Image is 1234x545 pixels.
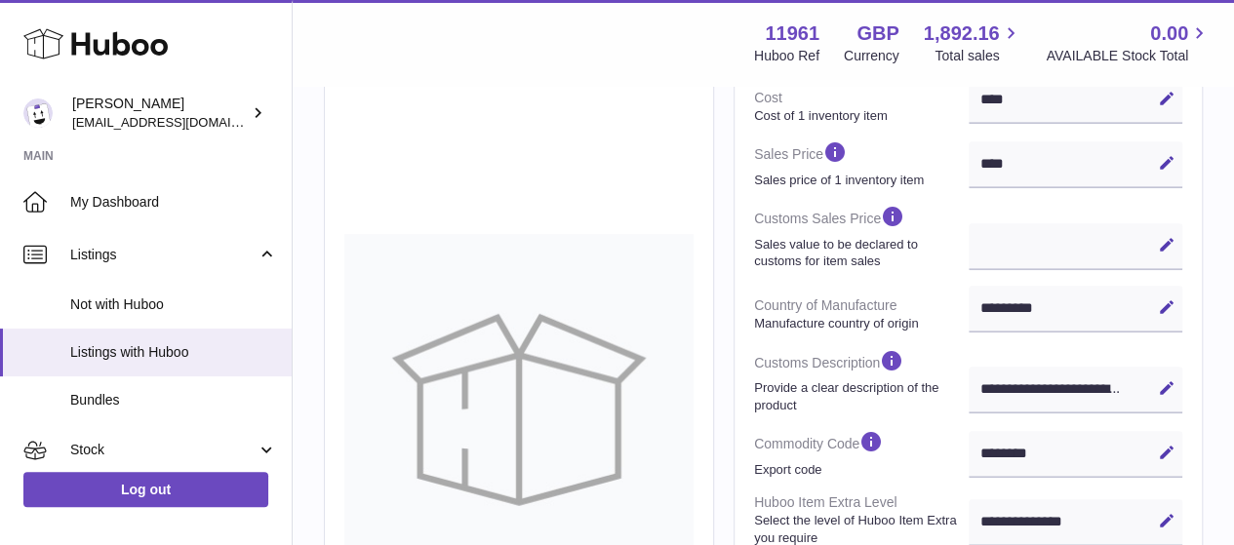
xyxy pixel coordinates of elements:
strong: Cost of 1 inventory item [754,107,964,125]
div: Currency [844,47,899,65]
dt: Cost [754,81,969,132]
strong: Export code [754,461,964,479]
span: [EMAIL_ADDRESS][DOMAIN_NAME] [72,114,287,130]
dt: Customs Sales Price [754,196,969,277]
dt: Sales Price [754,132,969,196]
span: Bundles [70,391,277,409]
span: Stock [70,441,257,459]
span: My Dashboard [70,193,277,212]
span: 1,892.16 [924,20,1000,47]
a: 0.00 AVAILABLE Stock Total [1046,20,1211,65]
span: Listings [70,246,257,264]
span: Listings with Huboo [70,343,277,362]
dt: Country of Manufacture [754,289,969,339]
a: 1,892.16 Total sales [924,20,1022,65]
div: [PERSON_NAME] [72,95,248,132]
div: Huboo Ref [754,47,819,65]
strong: Manufacture country of origin [754,315,964,332]
strong: Provide a clear description of the product [754,379,964,413]
strong: GBP [856,20,898,47]
span: AVAILABLE Stock Total [1046,47,1211,65]
dt: Commodity Code [754,421,969,486]
span: 0.00 [1150,20,1188,47]
strong: Sales value to be declared to customs for item sales [754,236,964,270]
dt: Customs Description [754,340,969,421]
strong: Sales price of 1 inventory item [754,172,964,189]
span: Total sales [935,47,1021,65]
img: internalAdmin-11961@internal.huboo.com [23,98,53,128]
strong: 11961 [765,20,819,47]
a: Log out [23,472,268,507]
span: Not with Huboo [70,295,277,314]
